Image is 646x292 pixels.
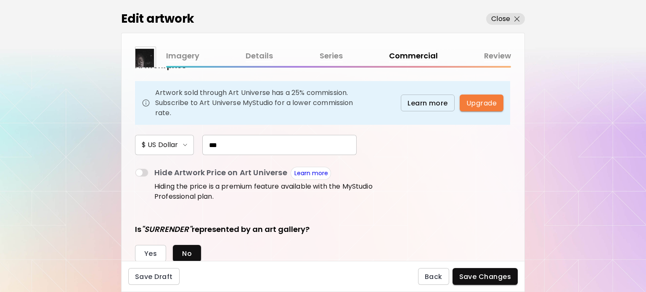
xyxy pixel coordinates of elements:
[135,47,156,67] img: thumbnail
[135,245,166,262] button: Yes
[320,50,343,62] a: Series
[155,88,358,118] p: Artwork sold through Art Universe has a 25% commission. Subscribe to Art Universe MyStudio for a ...
[135,272,173,281] span: Save Draft
[135,224,310,235] h5: Is represented by an art gallery?
[418,268,449,285] button: Back
[460,95,503,111] button: Upgrade
[425,272,442,281] span: Back
[166,50,199,62] a: Imagery
[401,95,455,111] button: Learn more
[135,135,194,155] button: $ US Dollar
[154,182,404,202] p: Hiding the price is a premium feature available with the MyStudio Professional plan.
[144,249,157,258] span: Yes
[459,272,511,281] span: Save Changes
[453,268,518,285] button: Save Changes
[408,99,448,108] span: Learn more
[142,140,178,150] h6: $ US Dollar
[246,50,273,62] a: Details
[182,249,192,258] span: No
[294,169,328,177] a: Learn more
[154,167,287,180] p: Hide Artwork Price on Art Universe
[484,50,511,62] a: Review
[173,245,201,262] button: No
[142,99,150,107] img: info
[466,99,497,108] span: Upgrade
[141,224,192,234] i: "SURRENDER"
[128,268,180,285] button: Save Draft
